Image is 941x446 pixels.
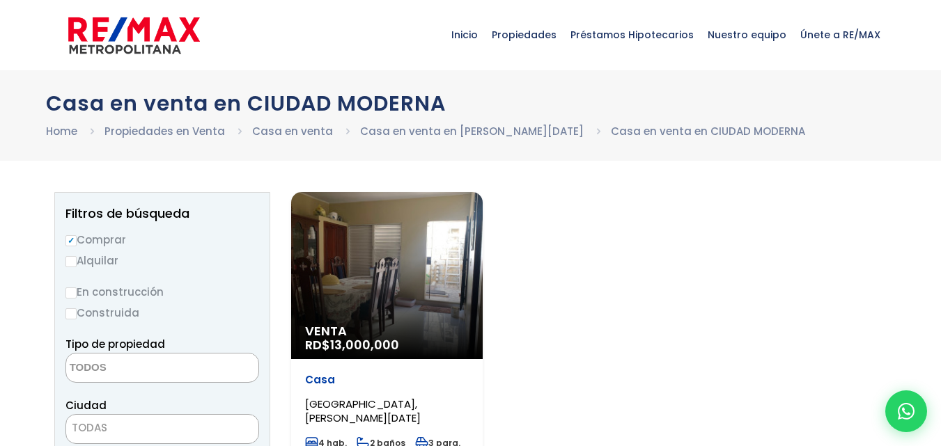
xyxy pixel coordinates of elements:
[104,124,225,138] a: Propiedades en Venta
[360,124,584,138] a: Casa en venta en [PERSON_NAME][DATE]
[66,353,201,383] textarea: Search
[72,420,107,435] span: TODAS
[65,231,259,248] label: Comprar
[65,308,77,319] input: Construida
[65,304,259,321] label: Construida
[65,235,77,246] input: Comprar
[444,14,485,56] span: Inicio
[66,418,258,438] span: TODAS
[65,207,259,221] h2: Filtros de búsqueda
[611,122,805,140] li: Casa en venta en CIUDAD MODERNA
[305,397,421,425] span: [GEOGRAPHIC_DATA], [PERSON_NAME][DATE]
[485,14,563,56] span: Propiedades
[563,14,701,56] span: Préstamos Hipotecarios
[46,91,896,116] h1: Casa en venta en CIUDAD MODERNA
[330,336,399,353] span: 13,000,000
[65,252,259,269] label: Alquilar
[65,398,107,413] span: Ciudad
[65,337,165,351] span: Tipo de propiedad
[305,324,469,338] span: Venta
[305,336,399,353] span: RD$
[793,14,887,56] span: Únete a RE/MAX
[65,283,259,301] label: En construcción
[68,15,200,56] img: remax-metropolitana-logo
[252,124,333,138] a: Casa en venta
[65,256,77,267] input: Alquilar
[305,373,469,387] p: Casa
[65,414,259,444] span: TODAS
[46,124,77,138] a: Home
[65,287,77,298] input: En construcción
[701,14,793,56] span: Nuestro equipo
